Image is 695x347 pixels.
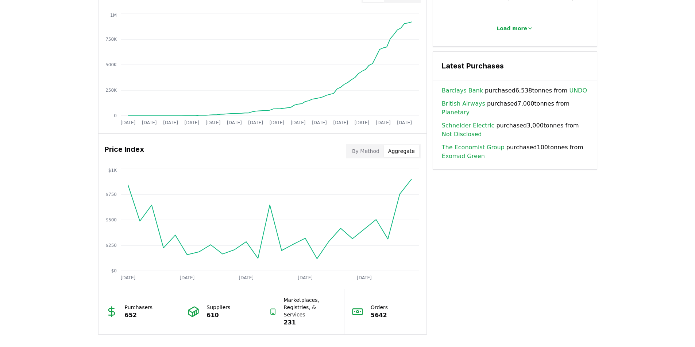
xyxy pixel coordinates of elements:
[142,120,157,125] tspan: [DATE]
[108,168,117,173] tspan: $1K
[442,86,483,95] a: Barclays Bank
[384,145,419,157] button: Aggregate
[284,296,337,318] p: Marketplaces, Registries, & Services
[184,120,199,125] tspan: [DATE]
[248,120,263,125] tspan: [DATE]
[269,120,284,125] tspan: [DATE]
[298,275,313,280] tspan: [DATE]
[569,86,587,95] a: UNDO
[371,304,388,311] p: Orders
[354,120,369,125] tspan: [DATE]
[105,217,117,222] tspan: $500
[442,121,588,139] span: purchased 3,000 tonnes from
[491,21,539,36] button: Load more
[163,120,178,125] tspan: [DATE]
[105,192,117,197] tspan: $750
[290,120,305,125] tspan: [DATE]
[442,60,588,71] h3: Latest Purchases
[442,121,494,130] a: Schneider Electric
[442,99,588,117] span: purchased 7,000 tonnes from
[120,120,135,125] tspan: [DATE]
[114,113,117,118] tspan: 0
[442,143,505,152] a: The Economist Group
[179,275,194,280] tspan: [DATE]
[333,120,348,125] tspan: [DATE]
[357,275,372,280] tspan: [DATE]
[442,130,482,139] a: Not Disclosed
[111,268,116,273] tspan: $0
[110,13,117,18] tspan: 1M
[348,145,384,157] button: By Method
[105,37,117,42] tspan: 750K
[227,120,242,125] tspan: [DATE]
[312,120,327,125] tspan: [DATE]
[105,88,117,93] tspan: 250K
[376,120,391,125] tspan: [DATE]
[442,99,485,108] a: British Airways
[239,275,254,280] tspan: [DATE]
[442,108,470,117] a: Planetary
[105,62,117,67] tspan: 500K
[104,144,144,158] h3: Price Index
[205,120,220,125] tspan: [DATE]
[125,304,153,311] p: Purchasers
[397,120,412,125] tspan: [DATE]
[371,311,388,320] p: 5642
[206,311,230,320] p: 610
[442,143,588,161] span: purchased 100 tonnes from
[120,275,135,280] tspan: [DATE]
[125,311,153,320] p: 652
[105,243,117,248] tspan: $250
[442,152,485,161] a: Exomad Green
[442,86,587,95] span: purchased 6,538 tonnes from
[206,304,230,311] p: Suppliers
[284,318,337,327] p: 231
[497,25,527,32] p: Load more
